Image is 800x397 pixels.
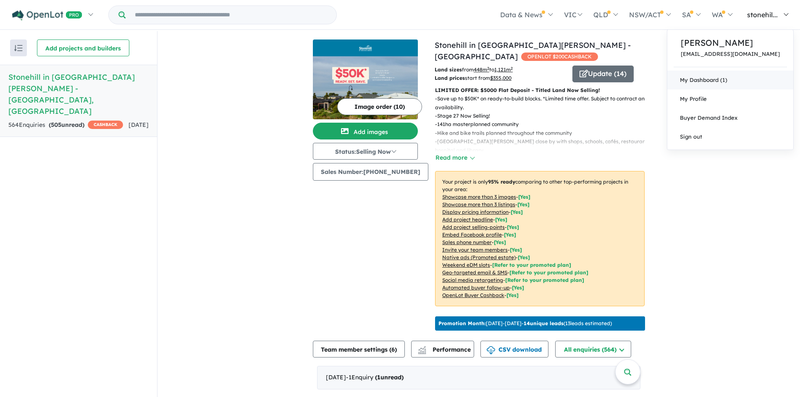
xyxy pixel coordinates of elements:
button: Image order (10) [337,98,422,115]
a: My Dashboard (1) [667,71,793,89]
span: [Yes] [518,254,530,260]
h5: Stonehill in [GEOGRAPHIC_DATA][PERSON_NAME] - [GEOGRAPHIC_DATA] , [GEOGRAPHIC_DATA] [8,71,149,117]
button: Add images [313,123,418,139]
span: [Yes] [506,292,519,298]
span: [ Yes ] [511,209,523,215]
u: 448 m [474,66,489,73]
div: 564 Enquir ies [8,120,123,130]
u: OpenLot Buyer Cashback [442,292,504,298]
div: [DATE] [317,366,640,389]
span: 1 [377,373,380,381]
span: [ Yes ] [510,247,522,253]
a: Buyer Demand Index [667,108,793,127]
span: [ Yes ] [517,201,530,208]
strong: ( unread) [375,373,404,381]
button: Status:Selling Now [313,143,418,160]
u: Embed Facebook profile [442,231,502,238]
u: Native ads (Promoted estate) [442,254,516,260]
u: 1,121 m [494,66,513,73]
button: Performance [411,341,474,358]
span: CASHBACK [88,121,123,129]
u: Showcase more than 3 images [442,194,516,200]
b: Land prices [435,75,465,81]
img: Openlot PRO Logo White [12,10,82,21]
u: Social media retargeting [442,277,503,283]
img: download icon [487,346,495,355]
button: Read more [435,153,475,163]
u: $ 355,000 [490,75,511,81]
p: - Stage 27 Now Selling! [435,112,651,120]
p: Your project is only comparing to other top-performing projects in your area: - - - - - - - - - -... [435,171,645,306]
img: bar-chart.svg [418,349,426,354]
span: [ Yes ] [518,194,530,200]
u: Geo-targeted email & SMS [442,269,507,276]
button: Sales Number:[PHONE_NUMBER] [313,163,428,181]
a: [EMAIL_ADDRESS][DOMAIN_NAME] [681,51,780,57]
u: Automated buyer follow-up [442,284,510,291]
u: Sales phone number [442,239,492,245]
img: Stonehill in Bacchus Marsh Estate - Maddingley Logo [316,43,414,53]
b: Land sizes [435,66,462,73]
span: [Yes] [512,284,524,291]
a: My Profile [667,89,793,108]
p: - 141ha masterplanned community [435,120,651,129]
strong: ( unread) [49,121,84,129]
span: My Profile [680,95,707,102]
span: stonehil... [747,11,778,19]
button: CSV download [480,341,548,358]
span: 505 [51,121,61,129]
a: Sign out [667,127,793,146]
button: Update (14) [572,66,634,82]
img: sort.svg [14,45,23,51]
a: [PERSON_NAME] [681,37,780,49]
span: OPENLOT $ 200 CASHBACK [521,53,598,61]
input: Try estate name, suburb, builder or developer [127,6,335,24]
b: 14 unique leads [524,320,564,326]
p: - Save up to $50K* on ready-to-build blocks. *Limited time offer. Subject to contract and availab... [435,95,651,112]
span: [Refer to your promoted plan] [505,277,584,283]
sup: 2 [487,66,489,71]
img: Stonehill in Bacchus Marsh Estate - Maddingley [313,56,418,119]
p: start from [435,74,566,82]
u: Add project selling-points [442,224,505,230]
button: Add projects and builders [37,39,129,56]
p: LIMITED OFFER: $5000 Flat Deposit - Titled Land Now Selling! [435,86,645,95]
u: Showcase more than 3 listings [442,201,515,208]
img: line-chart.svg [418,346,426,351]
span: [ Yes ] [507,224,519,230]
span: [ Yes ] [504,231,516,238]
span: - 1 Enquir y [346,373,404,381]
u: Weekend eDM slots [442,262,490,268]
sup: 2 [511,66,513,71]
b: 95 % ready [488,179,515,185]
span: 6 [391,346,395,353]
span: [ Yes ] [494,239,506,245]
a: Stonehill in Bacchus Marsh Estate - Maddingley LogoStonehill in Bacchus Marsh Estate - Maddingley [313,39,418,119]
u: Display pricing information [442,209,509,215]
a: Stonehill in [GEOGRAPHIC_DATA][PERSON_NAME] - [GEOGRAPHIC_DATA] [435,40,631,61]
p: - [GEOGRAPHIC_DATA][PERSON_NAME] close by with shops, schools, cafés, restaurants, hospital and l... [435,137,651,155]
span: [Refer to your promoted plan] [492,262,571,268]
button: Team member settings (6) [313,341,405,358]
p: from [435,66,566,74]
span: to [489,66,513,73]
p: - Hike and bike trails planned throughout the community [435,129,651,137]
u: Add project headline [442,216,493,223]
u: Invite your team members [442,247,508,253]
button: All enquiries (564) [555,341,631,358]
span: [Refer to your promoted plan] [509,269,588,276]
b: Promotion Month: [438,320,486,326]
span: Performance [419,346,471,353]
p: [DATE] - [DATE] - ( 13 leads estimated) [438,320,612,327]
span: [DATE] [129,121,149,129]
span: [ Yes ] [495,216,507,223]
